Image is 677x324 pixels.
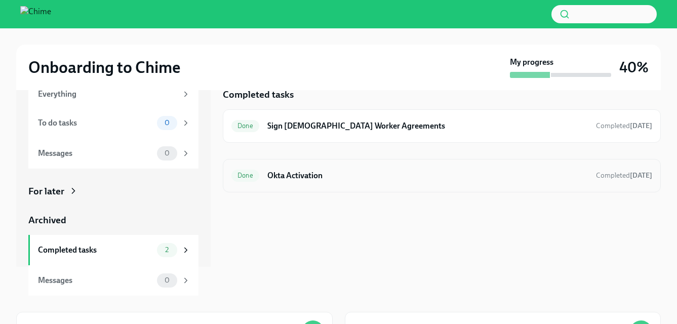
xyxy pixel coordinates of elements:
div: For later [28,185,64,198]
a: To do tasks0 [28,108,198,138]
a: Archived [28,214,198,227]
span: August 30th, 2025 10:53 [596,171,652,180]
a: DoneSign [DEMOGRAPHIC_DATA] Worker AgreementsCompleted[DATE] [231,118,652,134]
img: Chime [20,6,51,22]
h6: Sign [DEMOGRAPHIC_DATA] Worker Agreements [267,120,588,132]
span: Completed [596,171,652,180]
strong: [DATE] [630,171,652,180]
a: For later [28,185,198,198]
span: Done [231,172,259,179]
h3: 40% [619,58,649,76]
h5: Completed tasks [223,88,294,101]
div: Messages [38,275,153,286]
strong: [DATE] [630,121,652,130]
div: Completed tasks [38,245,153,256]
a: Messages0 [28,265,198,296]
div: To do tasks [38,117,153,129]
div: Messages [38,148,153,159]
span: 0 [158,276,176,284]
h2: Onboarding to Chime [28,57,180,77]
span: Done [231,122,259,130]
span: 0 [158,149,176,157]
span: August 12th, 2025 12:21 [596,121,652,131]
a: DoneOkta ActivationCompleted[DATE] [231,168,652,184]
strong: My progress [510,57,553,68]
a: Completed tasks2 [28,235,198,265]
span: 0 [158,119,176,127]
div: Everything [38,89,177,100]
a: Everything [28,80,198,108]
h6: Okta Activation [267,170,588,181]
span: 2 [159,246,175,254]
span: Completed [596,121,652,130]
a: Messages0 [28,138,198,169]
